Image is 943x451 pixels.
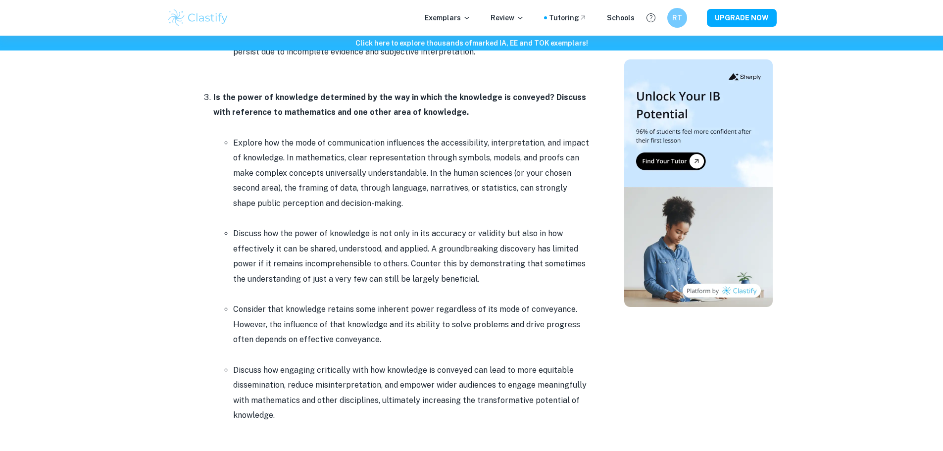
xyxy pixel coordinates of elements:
[671,12,683,23] h6: RT
[233,302,590,347] p: Consider that knowledge retains some inherent power regardless of its mode of conveyance. However...
[167,8,230,28] img: Clastify logo
[667,8,687,28] button: RT
[213,93,586,117] strong: Is the power of knowledge determined by the way in which the knowledge is conveyed? Discuss with ...
[607,12,635,23] a: Schools
[491,12,524,23] p: Review
[233,226,590,287] p: Discuss how the power of knowledge is not only in its accuracy or validity but also in how effect...
[707,9,777,27] button: UPGRADE NOW
[2,38,941,49] h6: Click here to explore thousands of marked IA, EE and TOK exemplars !
[425,12,471,23] p: Exemplars
[233,136,590,211] p: Explore how the mode of communication influences the accessibility, interpretation, and impact of...
[233,363,590,423] p: Discuss how engaging critically with how knowledge is conveyed can lead to more equitable dissemi...
[549,12,587,23] a: Tutoring
[624,59,773,307] img: Thumbnail
[643,9,659,26] button: Help and Feedback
